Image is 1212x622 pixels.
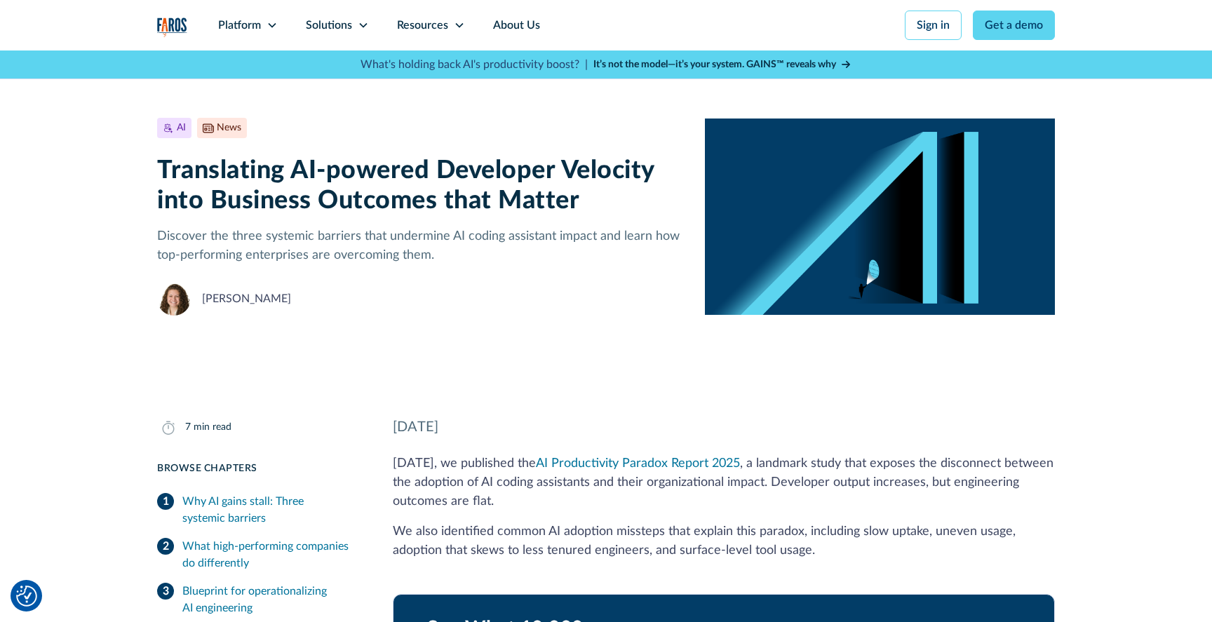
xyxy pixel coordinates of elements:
[194,420,231,435] div: min read
[177,121,186,135] div: AI
[306,17,352,34] div: Solutions
[157,532,359,577] a: What high-performing companies do differently
[397,17,448,34] div: Resources
[157,227,682,265] p: Discover the three systemic barriers that undermine AI coding assistant impact and learn how top-...
[393,454,1055,511] p: [DATE], we published the , a landmark study that exposes the disconnect between the adoption of A...
[157,18,187,37] a: home
[157,18,187,37] img: Logo of the analytics and reporting company Faros.
[705,118,1055,316] img: A dark blue background with the letters AI appearing to be walls, with a person walking through t...
[16,586,37,607] img: Revisit consent button
[202,290,291,307] div: [PERSON_NAME]
[157,156,682,216] h1: Translating AI-powered Developer Velocity into Business Outcomes that Matter
[185,420,191,435] div: 7
[182,583,359,616] div: Blueprint for operationalizing AI engineering
[973,11,1055,40] a: Get a demo
[393,522,1055,560] p: We also identified common AI adoption missteps that explain this paradox, including slow uptake, ...
[182,493,359,527] div: Why AI gains stall: Three systemic barriers
[593,58,851,72] a: It’s not the model—it’s your system. GAINS™ reveals why
[16,586,37,607] button: Cookie Settings
[157,577,359,622] a: Blueprint for operationalizing AI engineering
[393,417,1055,438] div: [DATE]
[157,282,191,316] img: Neely Dunlap
[157,461,359,476] div: Browse Chapters
[217,121,241,135] div: News
[182,538,359,572] div: What high-performing companies do differently
[536,457,740,470] a: AI Productivity Paradox Report 2025
[593,60,836,69] strong: It’s not the model—it’s your system. GAINS™ reveals why
[905,11,962,40] a: Sign in
[157,487,359,532] a: Why AI gains stall: Three systemic barriers
[218,17,261,34] div: Platform
[361,56,588,73] p: What's holding back AI's productivity boost? |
